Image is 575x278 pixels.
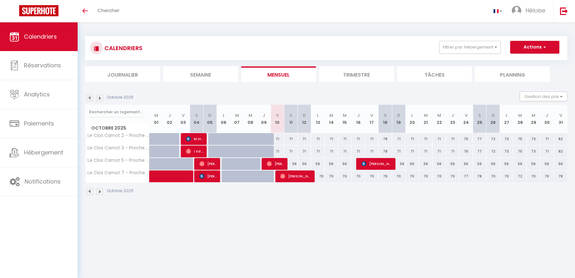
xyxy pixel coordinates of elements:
div: 56 [325,158,338,170]
abbr: V [276,112,279,118]
th: 27 [500,105,513,133]
button: Actions [510,41,559,54]
p: Octobre 2025 [107,188,134,194]
div: 71 [392,146,405,157]
div: 56 [554,158,567,170]
th: 08 [244,105,257,133]
div: 71 [392,133,405,145]
p: Octobre 2025 [107,94,134,101]
th: 14 [325,105,338,133]
span: Paiements [24,119,54,127]
th: 11 [284,105,298,133]
span: [PERSON_NAME] [361,158,393,170]
abbr: V [370,112,373,118]
th: 24 [459,105,473,133]
li: Trimestre [319,66,394,82]
abbr: L [411,112,413,118]
abbr: L [223,112,225,118]
th: 22 [433,105,446,133]
div: 70 [352,170,365,182]
abbr: V [559,112,562,118]
div: 70 [325,170,338,182]
abbr: S [478,112,481,118]
span: Le Clos Carnot 5 - Proche Commodités [87,158,150,163]
div: 70 [338,170,351,182]
div: 75 [459,133,473,145]
div: 71 [325,146,338,157]
abbr: D [492,112,495,118]
div: 71 [284,146,298,157]
th: 25 [473,105,486,133]
abbr: M [532,112,535,118]
span: [PERSON_NAME] [199,158,217,170]
div: 70 [487,170,500,182]
th: 19 [392,105,405,133]
abbr: D [208,112,211,118]
div: 70 [500,170,513,182]
li: Planning [475,66,550,82]
div: 56 [527,158,540,170]
div: 56 [405,158,419,170]
div: 73 [500,146,513,157]
abbr: D [397,112,400,118]
span: Réservations [24,61,61,69]
th: 03 [176,105,190,133]
li: Mensuel [241,66,316,82]
div: 56 [338,158,351,170]
div: 71 [433,133,446,145]
th: 16 [352,105,365,133]
span: Analytics [24,90,50,98]
div: 56 [284,158,298,170]
th: 18 [379,105,392,133]
div: 78 [473,170,486,182]
abbr: M [235,112,239,118]
abbr: S [195,112,198,118]
abbr: J [357,112,360,118]
button: Filtrer par hébergement [439,41,501,54]
div: 56 [433,158,446,170]
div: 71 [540,146,554,157]
abbr: S [289,112,292,118]
div: 75 [513,133,527,145]
div: 56 [540,158,554,170]
div: 70 [311,170,325,182]
div: 75 [513,146,527,157]
div: 77 [473,133,486,145]
abbr: L [506,112,508,118]
th: 05 [203,105,217,133]
th: 13 [311,105,325,133]
div: 56 [419,158,433,170]
div: 82 [554,146,567,157]
div: 72 [487,133,500,145]
button: Gestion des prix [520,92,567,101]
div: 71 [405,133,419,145]
abbr: J [546,112,548,118]
abbr: J [451,112,454,118]
div: 70 [446,170,459,182]
div: 71 [325,133,338,145]
img: logout [560,7,568,15]
span: Hébergement [24,148,63,156]
h3: CALENDRIERS [103,41,142,55]
div: 71 [446,146,459,157]
div: 70 [365,170,379,182]
div: 73 [527,133,540,145]
th: 28 [513,105,527,133]
div: 77 [459,170,473,182]
div: 71 [419,146,433,157]
abbr: J [263,112,265,118]
li: Journalier [85,66,160,82]
th: 26 [487,105,500,133]
img: Super Booking [19,5,58,16]
div: 71 [338,146,351,157]
div: 82 [554,133,567,145]
th: 21 [419,105,433,133]
img: ... [512,6,521,15]
abbr: V [465,112,468,118]
th: 30 [540,105,554,133]
th: 29 [527,105,540,133]
div: 71 [540,133,554,145]
div: 71 [298,133,311,145]
th: 02 [163,105,176,133]
li: Semaine [163,66,238,82]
